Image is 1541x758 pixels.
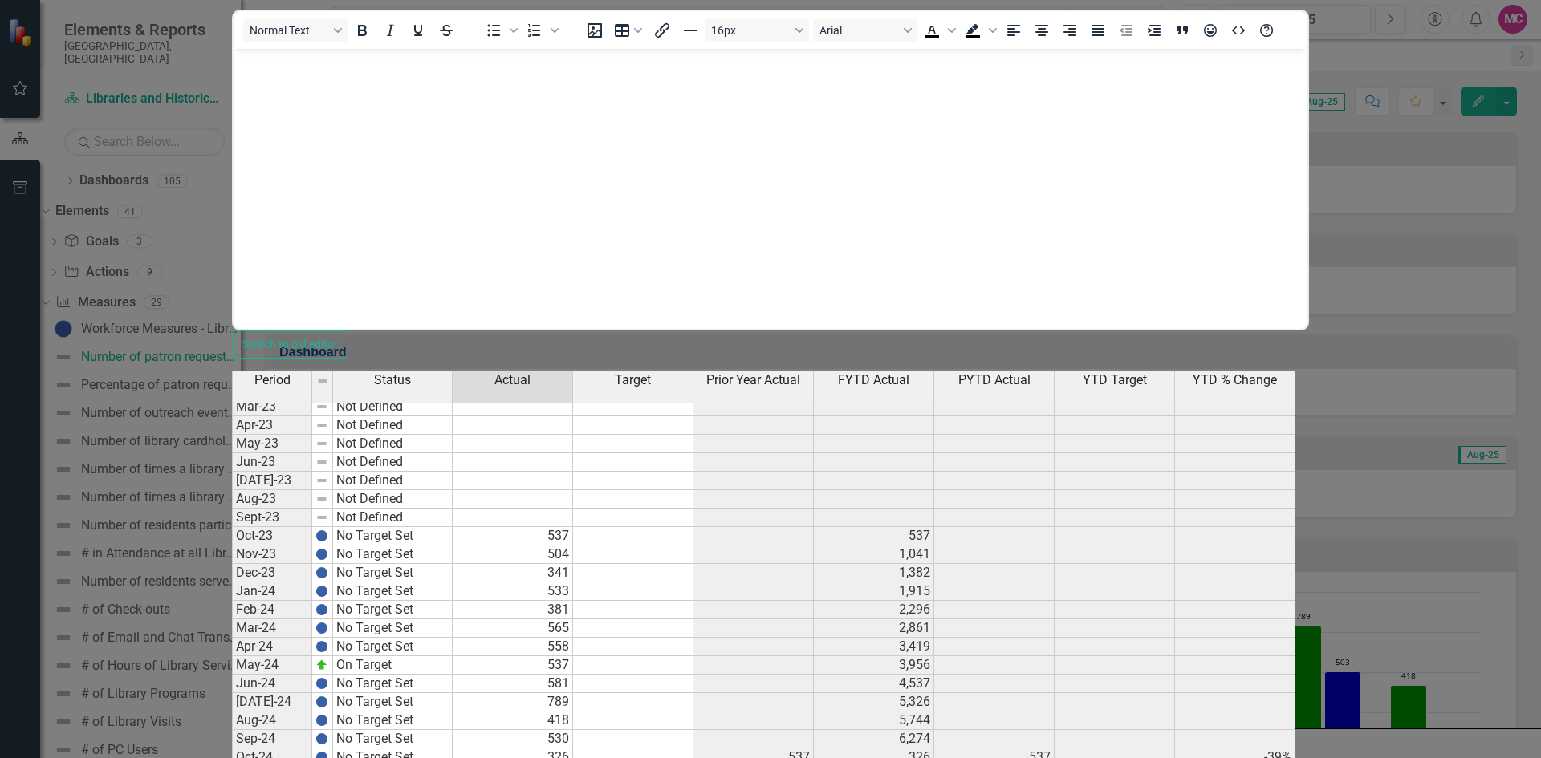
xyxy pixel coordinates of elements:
td: 341 [453,564,573,582]
td: 558 [453,638,573,656]
td: 5,326 [814,693,934,711]
td: No Target Set [333,711,453,730]
td: May-24 [232,656,312,675]
td: Oct-23 [232,527,312,545]
td: [DATE]-23 [232,472,312,490]
td: Sept-23 [232,509,312,527]
td: Apr-24 [232,638,312,656]
td: Not Defined [333,398,453,416]
img: BgCOk07PiH71IgAAAABJRU5ErkJggg== [315,529,328,542]
img: BgCOk07PiH71IgAAAABJRU5ErkJggg== [315,548,328,561]
button: Blockquote [1169,19,1196,42]
td: 4,537 [814,675,934,693]
img: BgCOk07PiH71IgAAAABJRU5ErkJggg== [315,732,328,745]
td: On Target [333,656,453,675]
img: BgCOk07PiH71IgAAAABJRU5ErkJggg== [315,640,328,653]
td: Not Defined [333,435,453,453]
div: Text color Black [918,19,958,42]
td: 3,956 [814,656,934,675]
td: No Target Set [333,638,453,656]
img: BgCOk07PiH71IgAAAABJRU5ErkJggg== [315,603,328,616]
td: Not Defined [333,472,453,490]
span: Actual [494,373,531,387]
img: zOikAAAAAElFTkSuQmCC [315,659,328,671]
td: No Target Set [333,730,453,748]
button: Insert image [581,19,608,42]
img: 8DAGhfEEPCf229AAAAAElFTkSuQmCC [315,492,328,505]
td: 789 [453,693,573,711]
td: 2,296 [814,601,934,619]
div: Bullet list [480,19,520,42]
button: Strikethrough [433,19,460,42]
td: 537 [453,527,573,545]
button: Help [1253,19,1280,42]
td: No Target Set [333,527,453,545]
td: No Target Set [333,545,453,564]
span: PYTD Actual [958,373,1031,387]
td: 537 [814,527,934,545]
td: 581 [453,675,573,693]
img: BgCOk07PiH71IgAAAABJRU5ErkJggg== [315,714,328,727]
td: Dec-23 [232,564,312,582]
span: YTD % Change [1193,373,1277,387]
button: HTML Editor [1225,19,1252,42]
img: 8DAGhfEEPCf229AAAAAElFTkSuQmCC [315,400,328,413]
td: [DATE]-24 [232,693,312,711]
iframe: Rich Text Area [234,49,1307,329]
button: Align left [1000,19,1027,42]
td: 2,861 [814,619,934,638]
span: Period [254,373,291,387]
td: Jun-24 [232,675,312,693]
td: Apr-23 [232,416,312,435]
td: Aug-23 [232,490,312,509]
img: 8DAGhfEEPCf229AAAAAElFTkSuQmCC [315,456,328,468]
button: Italic [376,19,404,42]
img: 8DAGhfEEPCf229AAAAAElFTkSuQmCC [315,511,328,524]
td: Feb-24 [232,601,312,619]
td: Not Defined [333,453,453,472]
td: 537 [453,656,573,675]
span: Target [615,373,651,387]
img: BgCOk07PiH71IgAAAABJRU5ErkJggg== [315,695,328,708]
td: Mar-23 [232,398,312,416]
td: No Target Set [333,675,453,693]
div: Numbered list [521,19,561,42]
td: 530 [453,730,573,748]
td: No Target Set [333,582,453,601]
span: Normal Text [250,24,328,37]
span: YTD Target [1083,373,1147,387]
td: 565 [453,619,573,638]
td: Nov-23 [232,545,312,564]
img: BgCOk07PiH71IgAAAABJRU5ErkJggg== [315,622,328,634]
td: Sep-24 [232,730,312,748]
div: Background color Black [959,19,999,42]
td: 3,419 [814,638,934,656]
td: 1,915 [814,582,934,601]
td: 1,382 [814,564,934,582]
td: 5,744 [814,711,934,730]
span: FYTD Actual [838,373,909,387]
td: 418 [453,711,573,730]
span: Prior Year Actual [706,373,800,387]
td: Not Defined [333,416,453,435]
td: 381 [453,601,573,619]
span: Status [374,373,411,387]
button: Bold [348,19,376,42]
span: 16px [711,24,790,37]
td: Jan-24 [232,582,312,601]
img: 8DAGhfEEPCf229AAAAAElFTkSuQmCC [315,437,328,450]
td: Mar-24 [232,619,312,638]
button: Horizontal line [677,19,704,42]
button: Underline [405,19,432,42]
td: 6,274 [814,730,934,748]
button: Insert/edit link [649,19,676,42]
td: Not Defined [333,490,453,509]
td: Aug-24 [232,711,312,730]
button: Font size 16px [705,19,809,42]
img: 8DAGhfEEPCf229AAAAAElFTkSuQmCC [315,474,328,487]
td: 504 [453,545,573,564]
button: Decrease indent [1112,19,1140,42]
img: BgCOk07PiH71IgAAAABJRU5ErkJggg== [315,677,328,690]
img: BgCOk07PiH71IgAAAABJRU5ErkJggg== [315,566,328,579]
td: No Target Set [333,619,453,638]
